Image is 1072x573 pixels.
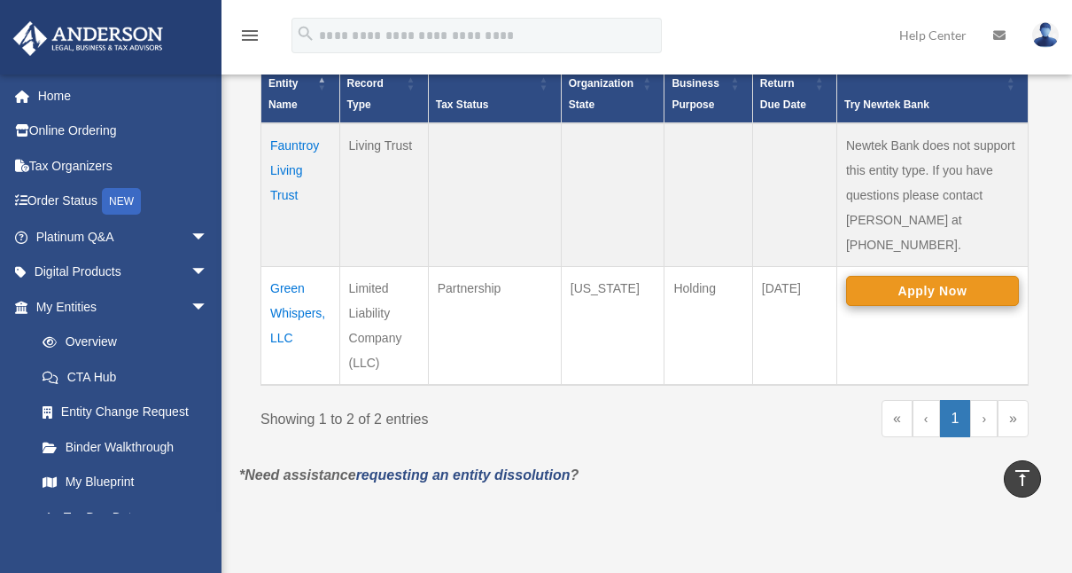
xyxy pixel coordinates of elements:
[296,24,315,43] i: search
[12,184,235,220] a: Order StatusNEW
[25,499,226,535] a: Tax Due Dates
[261,267,340,386] td: Green Whispers, LLC
[239,31,260,46] a: menu
[1032,22,1059,48] img: User Pic
[25,465,226,500] a: My Blueprint
[844,94,1001,115] div: Try Newtek Bank
[672,77,719,111] span: Business Purpose
[25,359,226,395] a: CTA Hub
[569,77,633,111] span: Organization State
[25,395,226,430] a: Entity Change Request
[356,467,571,483] a: requesting an entity dissolution
[239,25,260,46] i: menu
[12,255,235,290] a: Digital Productsarrow_drop_down
[190,289,226,326] span: arrow_drop_down
[25,325,217,360] a: Overview
[239,467,579,483] em: *Need assistance ?
[12,219,235,255] a: Platinum Q&Aarrow_drop_down
[12,78,235,114] a: Home
[190,255,226,291] span: arrow_drop_down
[846,276,1019,306] button: Apply Now
[1004,460,1041,498] a: vertical_align_top
[102,188,141,215] div: NEW
[664,44,752,124] th: Business Purpose: Activate to sort
[760,56,806,111] span: Federal Return Due Date
[561,267,664,386] td: [US_STATE]
[261,123,340,267] td: Fauntroy Living Trust
[752,267,836,386] td: [DATE]
[1012,467,1033,489] i: vertical_align_top
[8,21,168,56] img: Anderson Advisors Platinum Portal
[970,400,998,437] a: Next
[347,77,384,111] span: Record Type
[436,98,489,111] span: Tax Status
[339,44,428,124] th: Record Type: Activate to sort
[664,267,752,386] td: Holding
[561,44,664,124] th: Organization State: Activate to sort
[940,400,971,437] a: 1
[913,400,940,437] a: Previous
[339,123,428,267] td: Living Trust
[752,44,836,124] th: Federal Return Due Date: Activate to sort
[836,44,1028,124] th: Try Newtek Bank : Activate to sort
[12,114,235,149] a: Online Ordering
[339,267,428,386] td: Limited Liability Company (LLC)
[428,267,561,386] td: Partnership
[268,77,298,111] span: Entity Name
[998,400,1029,437] a: Last
[882,400,913,437] a: First
[12,148,235,184] a: Tax Organizers
[12,289,226,325] a: My Entitiesarrow_drop_down
[261,44,340,124] th: Entity Name: Activate to invert sorting
[428,44,561,124] th: Tax Status: Activate to sort
[260,400,632,432] div: Showing 1 to 2 of 2 entries
[836,123,1028,267] td: Newtek Bank does not support this entity type. If you have questions please contact [PERSON_NAME]...
[25,429,226,465] a: Binder Walkthrough
[190,219,226,255] span: arrow_drop_down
